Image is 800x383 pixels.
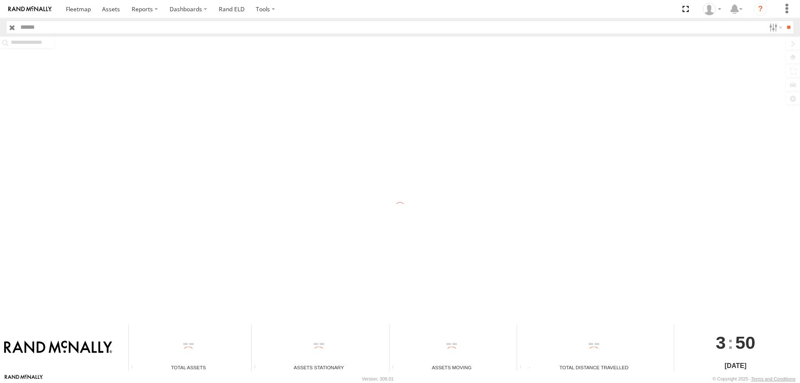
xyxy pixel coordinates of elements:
[129,364,248,371] div: Total Assets
[766,21,784,33] label: Search Filter Options
[700,3,724,15] div: Chase Tanke
[8,6,52,12] img: rand-logo.svg
[735,325,755,360] span: 50
[4,340,112,355] img: Rand McNally
[5,375,43,383] a: Visit our Website
[674,361,797,371] div: [DATE]
[252,364,386,371] div: Assets Stationary
[517,365,530,371] div: Total distance travelled by all assets within specified date range and applied filters
[362,376,394,381] div: Version: 309.01
[517,364,670,371] div: Total Distance Travelled
[674,325,797,360] div: :
[712,376,795,381] div: © Copyright 2025 -
[252,365,264,371] div: Total number of assets current stationary.
[751,376,795,381] a: Terms and Conditions
[390,364,514,371] div: Assets Moving
[716,325,726,360] span: 3
[390,365,402,371] div: Total number of assets current in transit.
[129,365,141,371] div: Total number of Enabled Assets
[754,3,767,16] i: ?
